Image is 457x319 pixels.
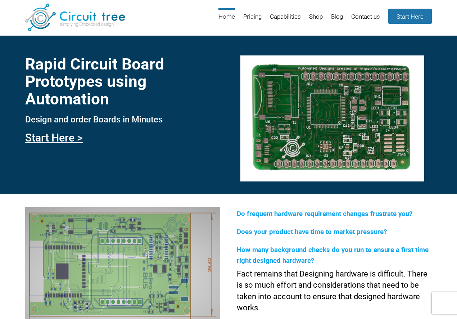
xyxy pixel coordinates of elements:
[309,8,323,32] a: Shop
[351,8,380,32] a: Contact us
[237,246,429,265] span: How many background checks do you run to ensure a first time right designed hardware?
[218,8,235,32] a: Home
[270,8,301,32] a: Capabilities
[388,9,432,24] a: Start Here
[237,210,412,218] span: Do frequent hardware requirement changes frustrate you?
[237,268,432,314] p: Fact remains that Designing hardware is difficult. There is so much effort and considerations tha...
[237,228,387,236] span: Does your product have time to market pressure?
[25,115,220,124] h3: Design and order Boards in Minutes
[25,55,220,108] h1: Rapid Circuit Board Prototypes using Automation
[25,4,125,31] img: Circuit Tree
[331,8,343,32] a: Blog
[25,131,83,144] a: Start Here >
[243,8,262,32] a: Pricing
